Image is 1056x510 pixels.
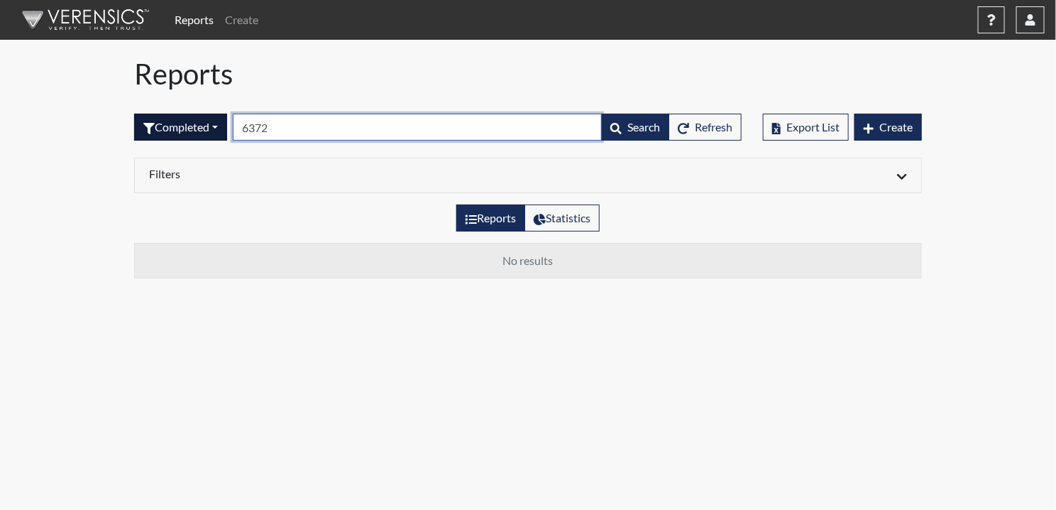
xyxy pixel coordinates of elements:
[456,205,525,232] label: View the list of reports
[138,167,918,184] div: Click to expand/collapse filters
[627,120,660,134] span: Search
[786,120,840,134] span: Export List
[219,6,264,34] a: Create
[233,114,602,141] input: Search by Registration ID, Interview Number, or Investigation Name.
[134,114,227,141] button: Completed
[169,6,219,34] a: Reports
[134,57,922,91] h1: Reports
[879,120,913,134] span: Create
[854,114,922,141] button: Create
[524,205,600,232] label: View statistics about completed interviews
[135,244,922,278] td: No results
[149,167,517,180] h6: Filters
[601,114,669,141] button: Search
[669,114,742,141] button: Refresh
[763,114,849,141] button: Export List
[134,114,227,141] div: Filter by interview status
[695,120,732,134] span: Refresh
